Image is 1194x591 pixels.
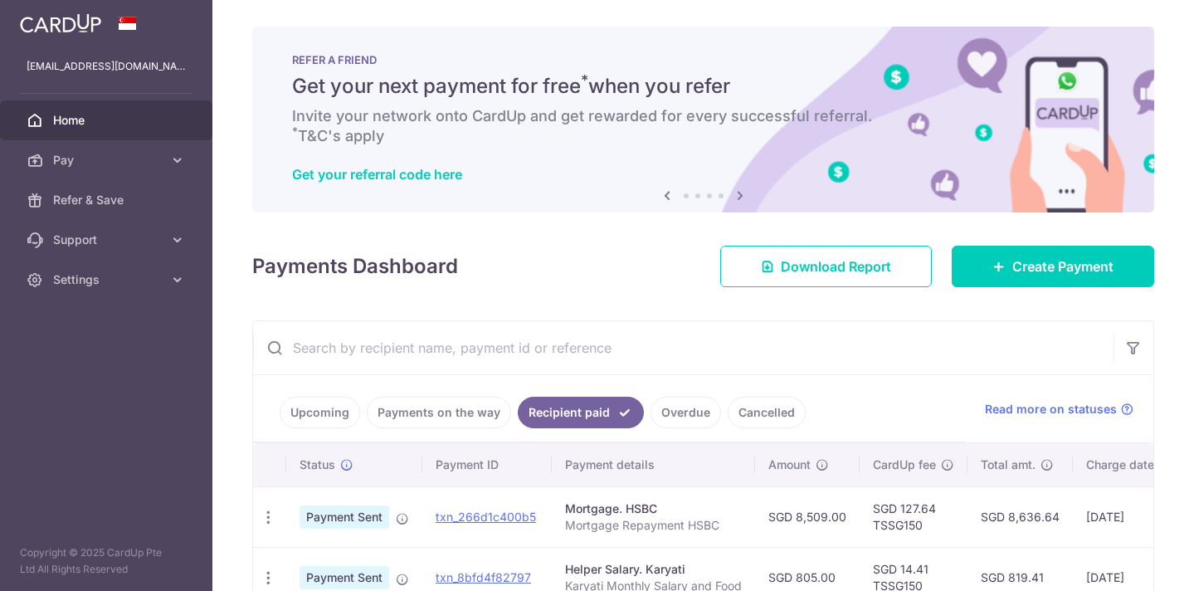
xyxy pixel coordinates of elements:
p: REFER A FRIEND [292,53,1114,66]
a: Get your referral code here [292,166,462,183]
span: Amount [768,457,811,473]
h6: Invite your network onto CardUp and get rewarded for every successful referral. T&C's apply [292,106,1114,146]
span: Support [53,232,163,248]
p: [EMAIL_ADDRESS][DOMAIN_NAME] [27,58,186,75]
img: RAF banner [252,27,1154,212]
input: Search by recipient name, payment id or reference [253,321,1114,374]
span: Create Payment [1012,256,1114,276]
a: Recipient paid [518,397,644,428]
a: Payments on the way [367,397,511,428]
iframe: Opens a widget where you can find more information [1087,541,1177,583]
span: Settings [53,271,163,288]
a: Upcoming [280,397,360,428]
span: Total amt. [981,457,1036,473]
a: Read more on statuses [985,401,1133,418]
span: CardUp fee [873,457,936,473]
a: Create Payment [952,246,1154,287]
div: Helper Salary. Karyati [565,561,742,578]
span: Refer & Save [53,192,163,208]
a: Download Report [720,246,932,287]
th: Payment ID [422,443,552,486]
span: Status [300,457,335,473]
h5: Get your next payment for free when you refer [292,73,1114,100]
a: txn_266d1c400b5 [436,510,536,524]
img: CardUp [20,13,101,33]
p: Mortgage Repayment HSBC [565,517,742,534]
h4: Payments Dashboard [252,252,458,281]
td: [DATE] [1073,486,1186,547]
td: SGD 8,509.00 [755,486,860,547]
td: SGD 127.64 TSSG150 [860,486,967,547]
th: Payment details [552,443,755,486]
div: Mortgage. HSBC [565,501,742,517]
span: Payment Sent [300,566,389,589]
a: txn_8bfd4f82797 [436,570,531,584]
a: Cancelled [728,397,806,428]
span: Pay [53,152,163,169]
span: Payment Sent [300,506,389,529]
span: Charge date [1086,457,1154,473]
span: Download Report [781,256,891,276]
span: Read more on statuses [985,401,1117,418]
td: SGD 8,636.64 [967,486,1073,547]
span: Home [53,112,163,129]
a: Overdue [651,397,721,428]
